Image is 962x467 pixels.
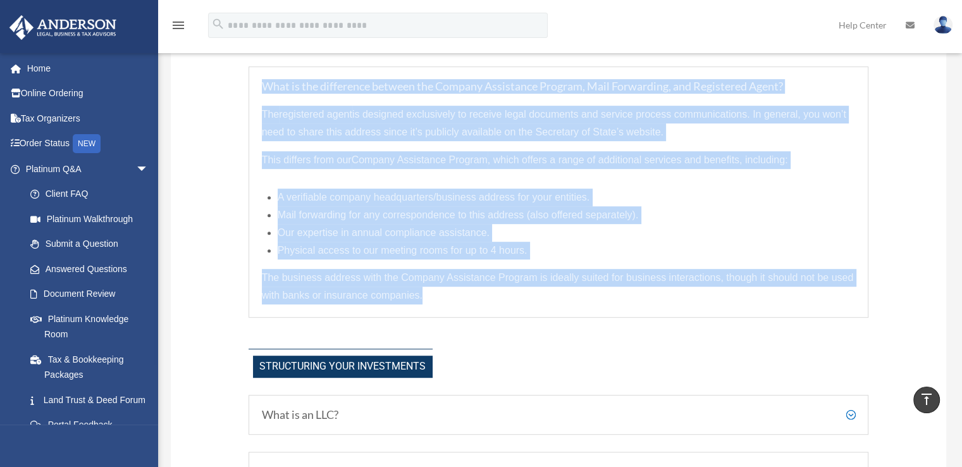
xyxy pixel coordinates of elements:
a: Tax & Bookkeeping Packages [18,347,168,387]
span: Physical access to our meeting rooms for up to 4 hours. [278,245,527,256]
a: menu [171,22,186,33]
a: registered agent [279,109,352,126]
h5: What is an LLC? [262,408,856,422]
span: arrow_drop_down [136,156,161,182]
a: Platinum Knowledge Room [18,306,168,347]
a: vertical_align_top [913,387,940,413]
a: Portal Feedback [18,413,168,438]
a: Order StatusNEW [9,131,168,157]
a: Home [9,56,168,81]
span: registered agent [279,109,352,120]
a: Answered Questions [18,256,168,282]
span: , which offers a range of additional services and benefits, including: [488,154,788,165]
span: This differs from our [262,154,352,165]
a: Submit a Question [18,232,168,257]
img: Anderson Advisors Platinum Portal [6,15,120,40]
span: Company Assistance Program [352,154,488,165]
a: Land Trust & Deed Forum [18,387,168,413]
a: Document Review [18,282,168,307]
span: The [262,109,280,120]
i: vertical_align_top [919,392,934,407]
a: Platinum Walkthrough [18,206,168,232]
h5: What is the difference between the Company Assistance Program, Mail Forwarding, and Registered Ag... [262,80,856,94]
a: Tax Organizers [9,106,168,131]
i: menu [171,18,186,33]
a: Client FAQ [18,182,161,207]
span: Mail forwarding for any correspondence to this address (also offered separately). [278,209,639,220]
span: The business address with the Company Assistance Program is ideally suited for business interacti... [262,272,854,301]
span: is designed exclusively to receive legal documents and service process communications. In general... [262,109,846,137]
span: Structuring Your investments [253,356,433,378]
span: A verifiable company headquarters/business address for your entities. [278,192,590,202]
a: Online Ordering [9,81,168,106]
a: Company Assistance Program [352,154,488,171]
i: search [211,17,225,31]
span: Our expertise in annual compliance assistance. [278,227,490,238]
div: NEW [73,134,101,153]
a: Platinum Q&Aarrow_drop_down [9,156,168,182]
img: User Pic [934,16,953,34]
